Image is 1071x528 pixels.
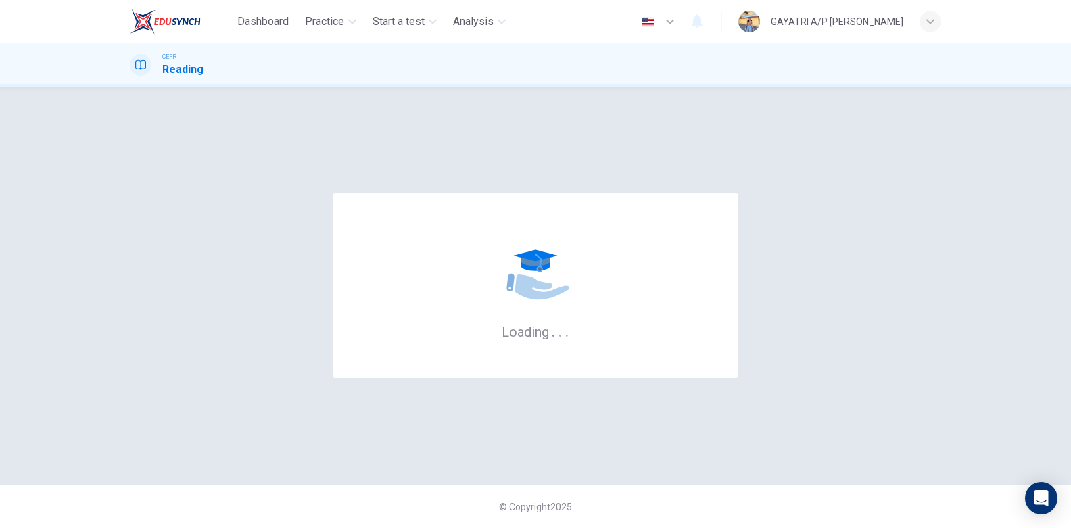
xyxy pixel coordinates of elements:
[551,319,556,341] h6: .
[367,9,442,34] button: Start a test
[1025,482,1057,514] div: Open Intercom Messenger
[640,17,657,27] img: en
[305,14,344,30] span: Practice
[130,8,201,35] img: EduSynch logo
[738,11,760,32] img: Profile picture
[453,14,494,30] span: Analysis
[771,14,903,30] div: GAYATRI A/P [PERSON_NAME]
[448,9,511,34] button: Analysis
[232,9,294,34] button: Dashboard
[373,14,425,30] span: Start a test
[565,319,569,341] h6: .
[502,322,569,340] h6: Loading
[499,502,572,512] span: © Copyright 2025
[162,52,176,62] span: CEFR
[558,319,563,341] h6: .
[130,8,232,35] a: EduSynch logo
[237,14,289,30] span: Dashboard
[162,62,204,78] h1: Reading
[300,9,362,34] button: Practice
